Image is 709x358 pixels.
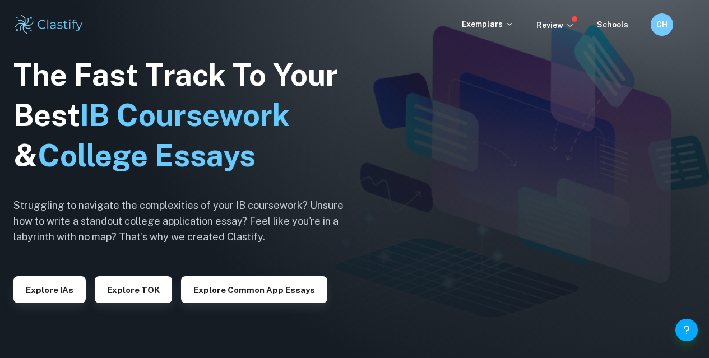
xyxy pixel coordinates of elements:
[13,55,361,176] h1: The Fast Track To Your Best &
[181,284,327,295] a: Explore Common App essays
[13,284,86,295] a: Explore IAs
[656,18,669,31] h6: CH
[80,97,290,133] span: IB Coursework
[651,13,673,36] button: CH
[95,276,172,303] button: Explore TOK
[38,138,256,173] span: College Essays
[13,198,361,245] h6: Struggling to navigate the complexities of your IB coursework? Unsure how to write a standout col...
[536,19,574,31] p: Review
[675,319,698,341] button: Help and Feedback
[13,276,86,303] button: Explore IAs
[462,18,514,30] p: Exemplars
[13,13,85,36] img: Clastify logo
[597,20,628,29] a: Schools
[181,276,327,303] button: Explore Common App essays
[95,284,172,295] a: Explore TOK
